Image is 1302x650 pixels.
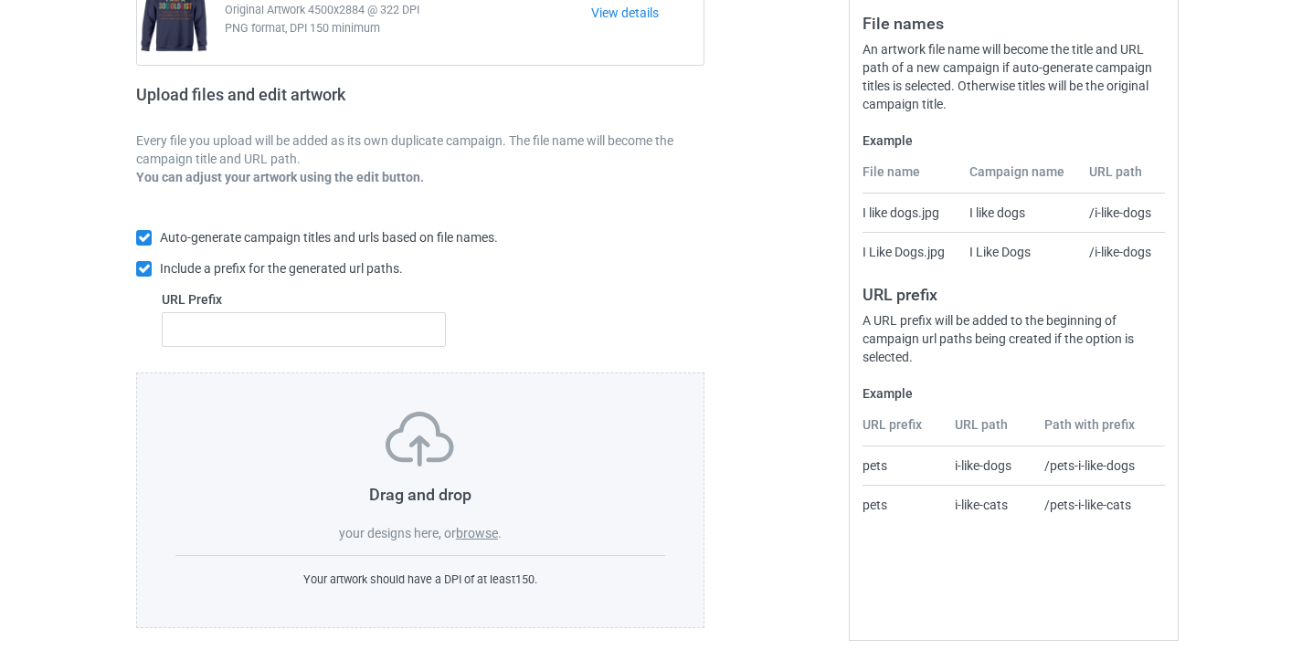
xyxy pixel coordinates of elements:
th: Campaign name [959,162,1080,194]
h3: File names [863,13,1165,34]
label: Example [863,131,1165,150]
span: . [498,526,502,540]
div: A URL prefix will be added to the beginning of campaign url paths being created if the option is ... [863,311,1165,366]
td: I Like Dogs [959,232,1080,271]
h2: Upload files and edit artwork [136,85,477,119]
span: your designs here, or [339,526,456,540]
th: URL path [1079,162,1165,194]
td: i-like-dogs [945,446,1035,485]
td: i-like-cats [945,485,1035,524]
label: browse [456,526,498,540]
h3: Drag and drop [175,484,665,505]
td: /pets-i-like-dogs [1034,446,1165,485]
p: Every file you upload will be added as its own duplicate campaign. The file name will become the ... [136,131,704,168]
td: /pets-i-like-cats [1034,485,1165,524]
div: An artwork file name will become the title and URL path of a new campaign if auto-generate campai... [863,40,1165,113]
span: Original Artwork 4500x2884 @ 322 DPI [225,1,591,19]
td: /i-like-dogs [1079,232,1165,271]
td: I like dogs [959,194,1080,232]
span: Auto-generate campaign titles and urls based on file names. [160,230,498,245]
span: Include a prefix for the generated url paths. [160,261,403,276]
td: /i-like-dogs [1079,194,1165,232]
img: svg+xml;base64,PD94bWwgdmVyc2lvbj0iMS4wIiBlbmNvZGluZz0iVVRGLTgiPz4KPHN2ZyB3aWR0aD0iNzVweCIgaGVpZ2... [386,412,454,467]
a: View details [591,4,704,22]
th: Path with prefix [1034,415,1165,446]
td: I Like Dogs.jpg [863,232,958,271]
h3: URL prefix [863,284,1165,305]
b: You can adjust your artwork using the edit button. [136,170,424,184]
span: PNG format, DPI 150 minimum [225,19,591,37]
th: URL path [945,415,1035,446]
label: Example [863,384,1165,403]
label: URL Prefix [162,290,446,309]
td: I like dogs.jpg [863,194,958,232]
td: pets [863,485,945,524]
th: File name [863,162,958,194]
td: pets [863,446,945,485]
span: Your artwork should have a DPI of at least 150 . [303,572,537,586]
th: URL prefix [863,415,945,446]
